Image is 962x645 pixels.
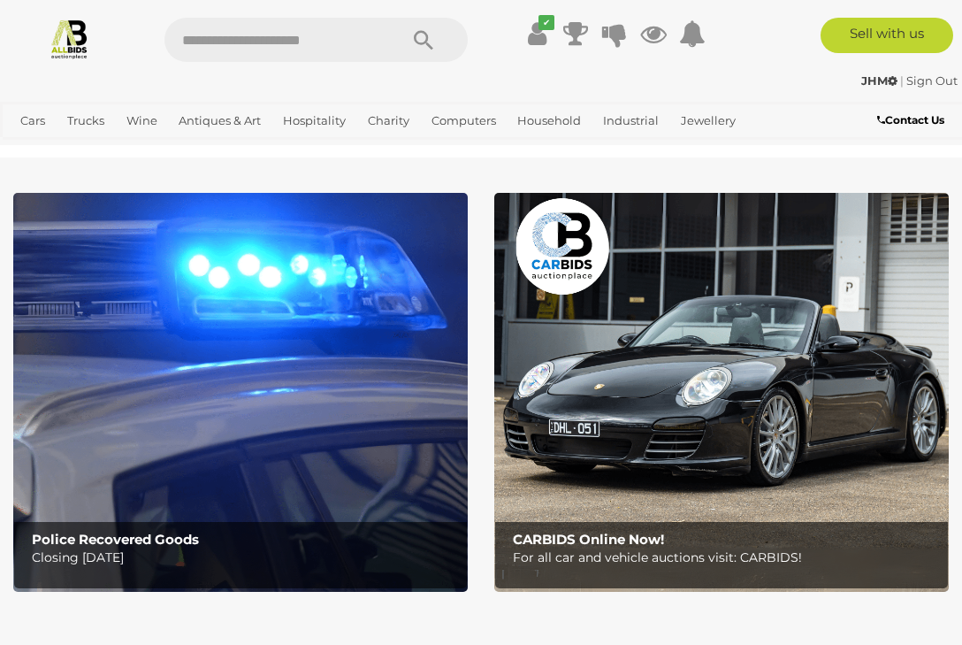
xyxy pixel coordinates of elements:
[900,73,904,88] span: |
[424,106,503,135] a: Computers
[119,106,164,135] a: Wine
[49,18,90,59] img: Allbids.com.au
[276,106,353,135] a: Hospitality
[821,18,953,53] a: Sell with us
[361,106,416,135] a: Charity
[172,106,268,135] a: Antiques & Art
[877,113,944,127] b: Contact Us
[538,15,554,30] i: ✔
[13,106,52,135] a: Cars
[906,73,958,88] a: Sign Out
[494,193,949,591] a: CARBIDS Online Now! CARBIDS Online Now! For all car and vehicle auctions visit: CARBIDS!
[13,193,468,591] img: Police Recovered Goods
[877,111,949,130] a: Contact Us
[379,18,468,62] button: Search
[510,106,588,135] a: Household
[494,193,949,591] img: CARBIDS Online Now!
[32,531,199,548] b: Police Recovered Goods
[674,106,743,135] a: Jewellery
[13,193,468,591] a: Police Recovered Goods Police Recovered Goods Closing [DATE]
[127,135,267,165] a: [GEOGRAPHIC_DATA]
[513,547,938,569] p: For all car and vehicle auctions visit: CARBIDS!
[60,106,111,135] a: Trucks
[513,531,664,548] b: CARBIDS Online Now!
[32,547,457,569] p: Closing [DATE]
[596,106,666,135] a: Industrial
[861,73,897,88] strong: JHM
[13,135,61,165] a: Office
[861,73,900,88] a: JHM
[523,18,550,50] a: ✔
[69,135,119,165] a: Sports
